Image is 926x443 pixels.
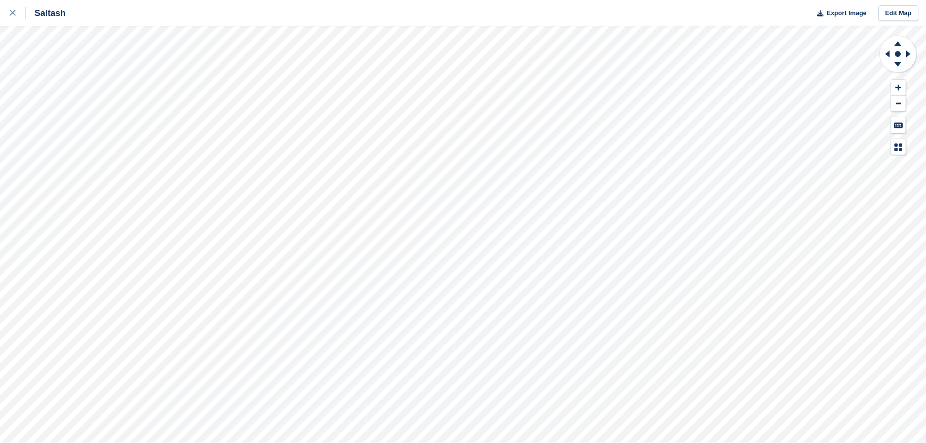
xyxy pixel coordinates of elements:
button: Zoom Out [891,96,906,112]
button: Zoom In [891,80,906,96]
div: Saltash [26,7,66,19]
button: Export Image [811,5,867,21]
span: Export Image [826,8,866,18]
button: Map Legend [891,139,906,155]
a: Edit Map [878,5,918,21]
button: Keyboard Shortcuts [891,117,906,133]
